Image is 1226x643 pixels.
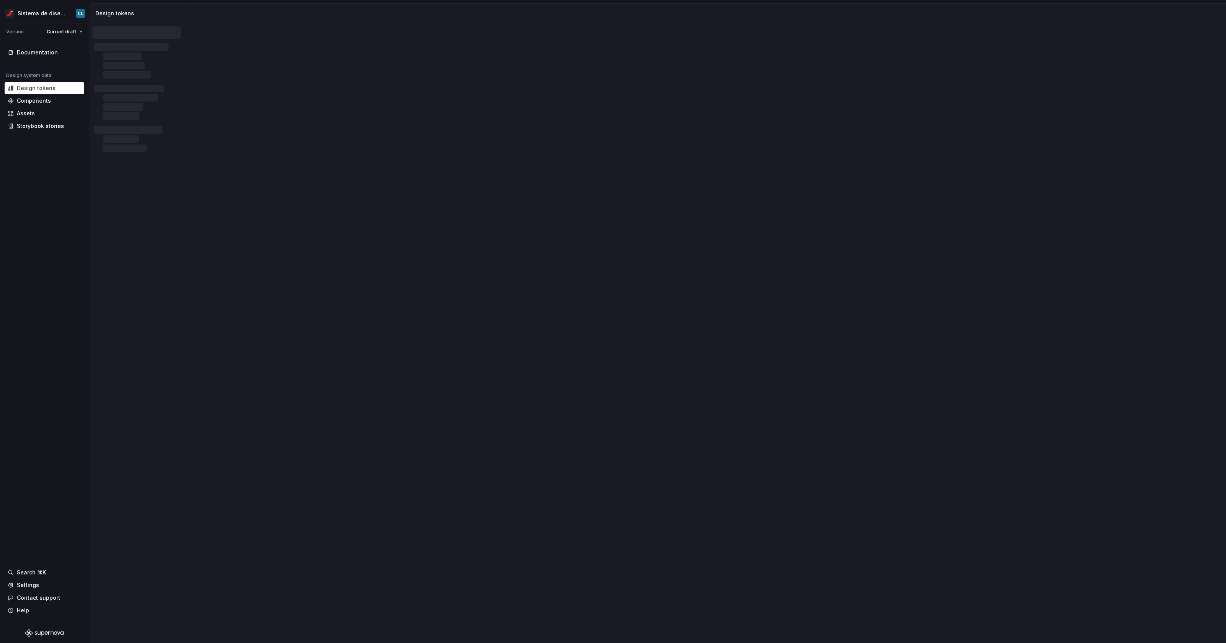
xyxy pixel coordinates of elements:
[25,629,64,637] svg: Supernova Logo
[17,97,51,105] div: Components
[18,10,67,17] div: Sistema de diseño Iberia
[5,107,84,120] a: Assets
[5,120,84,132] a: Storybook stories
[78,10,83,16] div: CL
[5,566,84,579] button: Search ⌘K
[17,581,39,589] div: Settings
[5,592,84,604] button: Contact support
[6,72,51,79] div: Design system data
[47,29,76,35] span: Current draft
[17,607,29,614] div: Help
[17,49,58,56] div: Documentation
[17,110,35,117] div: Assets
[5,579,84,591] a: Settings
[43,26,86,37] button: Current draft
[2,5,87,21] button: Sistema de diseño IberiaCL
[5,82,84,94] a: Design tokens
[17,594,60,602] div: Contact support
[17,122,64,130] div: Storybook stories
[95,10,182,17] div: Design tokens
[6,29,24,35] div: Version
[17,84,56,92] div: Design tokens
[5,46,84,59] a: Documentation
[5,95,84,107] a: Components
[5,9,15,18] img: 55604660-494d-44a9-beb2-692398e9940a.png
[17,569,46,576] div: Search ⌘K
[5,604,84,617] button: Help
